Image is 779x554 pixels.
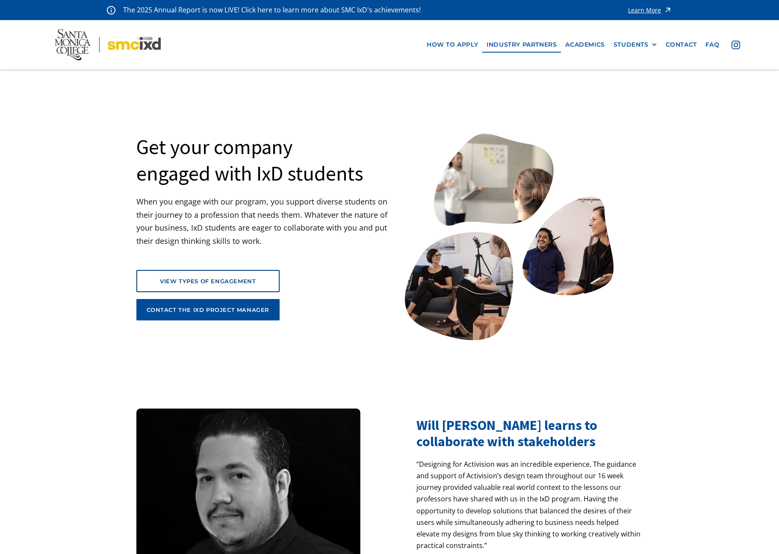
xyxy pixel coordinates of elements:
[107,6,115,15] img: icon - information - alert
[614,41,657,48] div: STUDENTS
[732,41,740,49] img: icon - instagram
[416,417,643,450] h2: Will [PERSON_NAME] learns to collaborate with stakeholders
[136,299,280,320] a: contact the ixd project manager
[416,459,643,552] p: “Designing for Activision was an incredible experience. The guidance and support of Activision’s ...
[136,270,280,292] a: view types of engagement
[561,37,609,53] a: Academics
[701,37,724,53] a: faq
[136,195,390,247] p: When you engage with our program, you support diverse students on their journey to a profession t...
[55,29,161,60] img: Santa Monica College - SMC IxD logo
[136,133,363,187] h1: Get your company engaged with IxD students
[628,4,672,16] a: Learn More
[148,277,269,285] div: view types of engagement
[661,37,701,53] a: contact
[628,7,661,13] div: Learn More
[147,306,270,314] div: contact the ixd project manager
[664,4,672,16] img: icon - arrow - alert
[482,37,561,53] a: industry partners
[614,41,649,48] div: STUDENTS
[422,37,482,53] a: how to apply
[405,133,614,341] img: Santa Monica College IxD Students engaging with industry
[123,4,422,16] p: The 2025 Annual Report is now LIVE! Click here to learn more about SMC IxD's achievements!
